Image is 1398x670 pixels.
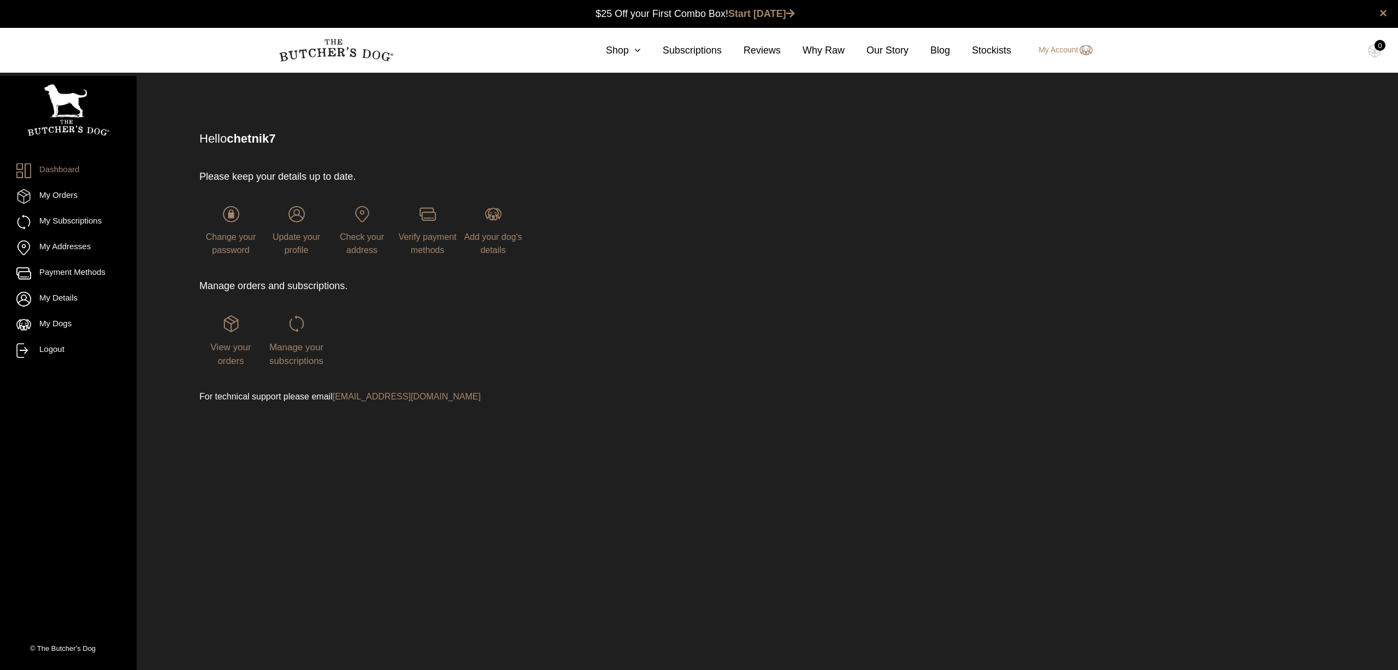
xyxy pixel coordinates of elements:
[16,343,120,358] a: Logout
[199,169,841,184] p: Please keep your details up to date.
[199,279,841,293] p: Manage orders and subscriptions.
[265,206,328,255] a: Update your profile
[16,292,120,307] a: My Details
[16,163,120,178] a: Dashboard
[464,232,522,255] span: Add your dog's details
[584,43,641,58] a: Shop
[1379,7,1387,20] a: close
[199,315,262,366] a: View your orders
[199,390,841,403] p: For technical support please email
[781,43,845,58] a: Why Raw
[27,84,109,136] img: TBD_Portrait_Logo_White.png
[1368,44,1382,58] img: TBD_Cart-Empty.png
[16,189,120,204] a: My Orders
[485,206,502,222] img: login-TBD_Dog.png
[273,232,320,255] span: Update your profile
[641,43,722,58] a: Subscriptions
[845,43,909,58] a: Our Story
[223,206,239,222] img: login-TBD_Password.png
[909,43,950,58] a: Blog
[288,315,305,332] img: login-TBD_Subscriptions.png
[399,232,457,255] span: Verify payment methods
[16,318,120,332] a: My Dogs
[331,206,393,255] a: Check your address
[223,315,239,332] img: login-TBD_Orders.png
[333,392,481,401] a: [EMAIL_ADDRESS][DOMAIN_NAME]
[199,206,262,255] a: Change your password
[396,206,459,255] a: Verify payment methods
[288,206,305,222] img: login-TBD_Profile.png
[950,43,1011,58] a: Stockists
[722,43,781,58] a: Reviews
[227,132,275,145] strong: chetnik7
[265,315,328,366] a: Manage your subscriptions
[462,206,524,255] a: Add your dog's details
[16,215,120,230] a: My Subscriptions
[354,206,370,222] img: login-TBD_Address.png
[210,342,251,367] span: View your orders
[269,342,323,367] span: Manage your subscriptions
[1375,40,1385,51] div: 0
[206,232,256,255] span: Change your password
[340,232,384,255] span: Check your address
[199,130,1195,148] p: Hello
[16,266,120,281] a: Payment Methods
[728,8,795,19] a: Start [DATE]
[420,206,436,222] img: login-TBD_Payments.png
[16,240,120,255] a: My Addresses
[1028,44,1092,57] a: My Account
